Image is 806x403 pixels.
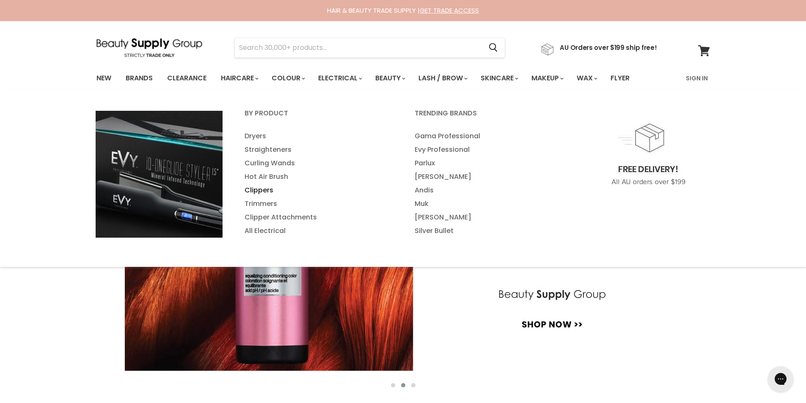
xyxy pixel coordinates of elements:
[234,184,402,197] a: Clippers
[404,156,572,170] a: Parlux
[265,69,310,87] a: Colour
[404,184,572,197] a: Andis
[86,66,721,90] nav: Main
[234,211,402,224] a: Clipper Attachments
[404,107,572,128] a: Trending Brands
[234,197,402,211] a: Trimmers
[604,69,636,87] a: Flyer
[234,107,402,128] a: By Product
[234,129,402,143] a: Dryers
[234,224,402,238] a: All Electrical
[90,69,118,87] a: New
[404,129,572,143] a: Gama Professional
[764,363,798,395] iframe: Gorgias live chat messenger
[404,170,572,184] a: [PERSON_NAME]
[404,129,572,238] ul: Main menu
[90,66,658,90] ul: Main menu
[235,38,482,58] input: Search
[234,170,402,184] a: Hot Air Brush
[119,69,159,87] a: Brands
[161,69,213,87] a: Clearance
[234,156,402,170] a: Curling Wands
[681,69,713,87] a: Sign In
[482,38,505,58] button: Search
[312,69,367,87] a: Electrical
[404,224,572,238] a: Silver Bullet
[474,69,523,87] a: Skincare
[404,143,572,156] a: Evy Professional
[215,69,264,87] a: Haircare
[234,129,402,238] ul: Main menu
[234,38,505,58] form: Product
[412,69,473,87] a: Lash / Brow
[420,6,479,15] a: GET TRADE ACCESS
[404,197,572,211] a: Muk
[369,69,410,87] a: Beauty
[404,211,572,224] a: [PERSON_NAME]
[570,69,602,87] a: Wax
[525,69,569,87] a: Makeup
[234,143,402,156] a: Straighteners
[86,6,721,15] div: HAIR & BEAUTY TRADE SUPPLY |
